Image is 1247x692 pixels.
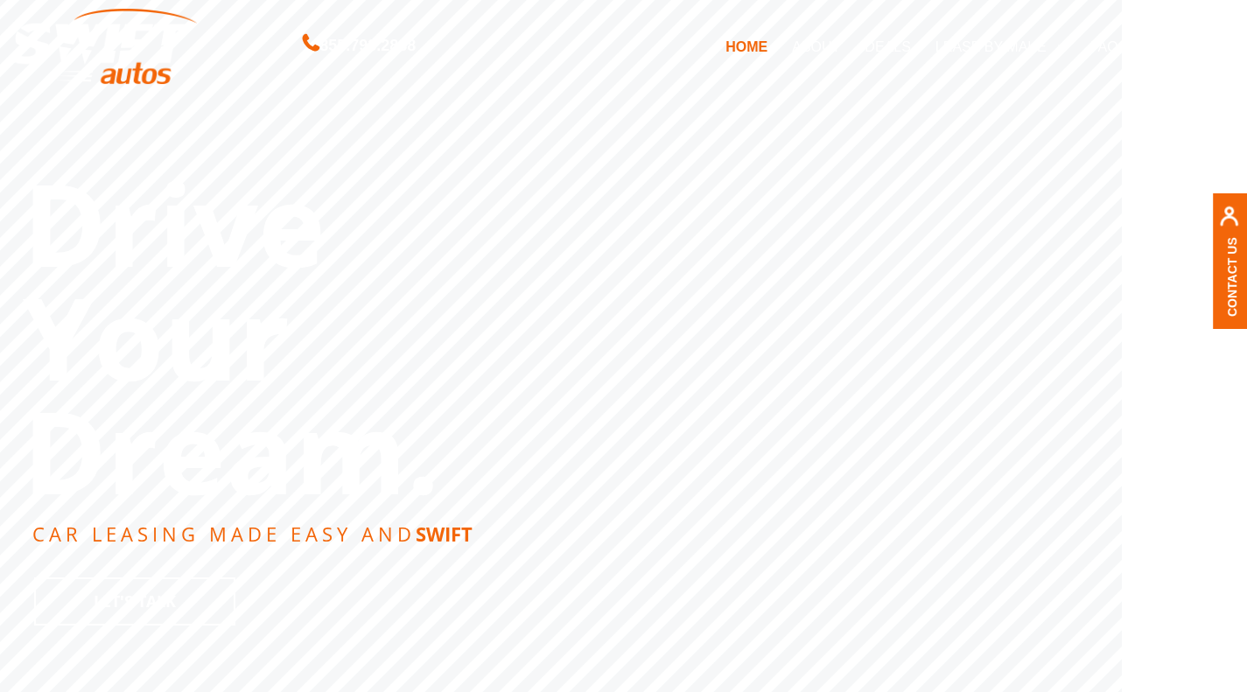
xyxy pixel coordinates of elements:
[34,577,235,626] a: Let's Talk
[780,28,852,65] a: ABOUT
[23,166,439,507] rs-layer: Drive Your Dream.
[1219,206,1239,237] img: contact us, iconuser
[13,9,197,85] img: Swift Autos
[303,38,416,53] a: 855.793.2888
[1078,28,1131,65] a: FAQ
[1225,237,1239,317] a: Contact Us
[1131,28,1245,65] a: CONTACT US
[32,524,473,543] rs-layer: CAR LEASING MADE EASY AND
[416,521,473,547] strong: SWIFT
[713,28,780,65] a: HOME
[923,28,1078,65] a: LEASE BY MAKE
[319,33,416,59] span: 855.793.2888
[852,28,922,65] a: DEALS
